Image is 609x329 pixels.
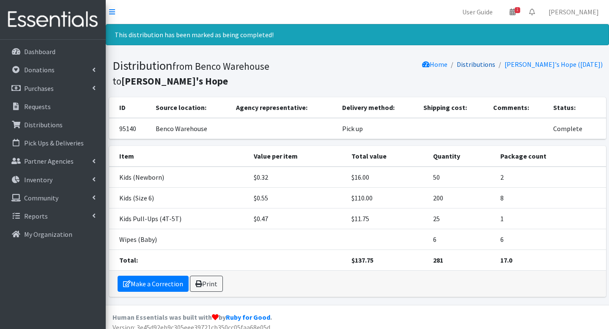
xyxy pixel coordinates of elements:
[24,84,54,93] p: Purchases
[495,188,606,208] td: 8
[118,276,189,292] a: Make a Correction
[3,5,102,34] img: HumanEssentials
[346,208,428,229] td: $11.75
[109,208,249,229] td: Kids Pull-Ups (4T-5T)
[3,43,102,60] a: Dashboard
[3,171,102,188] a: Inventory
[190,276,223,292] a: Print
[3,61,102,78] a: Donations
[495,229,606,250] td: 6
[3,134,102,151] a: Pick Ups & Deliveries
[109,118,151,139] td: 95140
[495,146,606,167] th: Package count
[488,97,548,118] th: Comments:
[226,313,270,321] a: Ruby for Good
[24,157,74,165] p: Partner Agencies
[337,118,418,139] td: Pick up
[151,97,231,118] th: Source location:
[428,208,495,229] td: 25
[428,229,495,250] td: 6
[3,116,102,133] a: Distributions
[24,230,72,239] p: My Organization
[112,313,272,321] strong: Human Essentials was built with by .
[24,121,63,129] p: Distributions
[428,188,495,208] td: 200
[428,146,495,167] th: Quantity
[346,188,428,208] td: $110.00
[346,167,428,188] td: $16.00
[151,118,231,139] td: Benco Warehouse
[542,3,606,20] a: [PERSON_NAME]
[24,102,51,111] p: Requests
[24,139,84,147] p: Pick Ups & Deliveries
[24,175,52,184] p: Inventory
[109,188,249,208] td: Kids (Size 6)
[109,167,249,188] td: Kids (Newborn)
[433,256,443,264] strong: 281
[457,60,495,69] a: Distributions
[24,194,58,202] p: Community
[455,3,499,20] a: User Guide
[548,97,606,118] th: Status:
[249,146,346,167] th: Value per item
[24,66,55,74] p: Donations
[106,24,609,45] div: This distribution has been marked as being completed!
[500,256,512,264] strong: 17.0
[3,153,102,170] a: Partner Agencies
[249,208,346,229] td: $0.47
[119,256,138,264] strong: Total:
[495,208,606,229] td: 1
[3,80,102,97] a: Purchases
[3,226,102,243] a: My Organization
[418,97,488,118] th: Shipping cost:
[109,97,151,118] th: ID
[109,146,249,167] th: Item
[24,47,55,56] p: Dashboard
[231,97,337,118] th: Agency representative:
[112,60,269,87] small: from Benco Warehouse to
[495,167,606,188] td: 2
[249,167,346,188] td: $0.32
[121,75,228,87] b: [PERSON_NAME]'s Hope
[3,98,102,115] a: Requests
[428,167,495,188] td: 50
[515,7,520,13] span: 1
[112,58,354,88] h1: Distribution
[351,256,373,264] strong: $137.75
[337,97,418,118] th: Delivery method:
[249,188,346,208] td: $0.55
[3,189,102,206] a: Community
[109,229,249,250] td: Wipes (Baby)
[24,212,48,220] p: Reports
[503,3,522,20] a: 1
[346,146,428,167] th: Total value
[422,60,447,69] a: Home
[548,118,606,139] td: Complete
[505,60,603,69] a: [PERSON_NAME]'s Hope ([DATE])
[3,208,102,225] a: Reports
